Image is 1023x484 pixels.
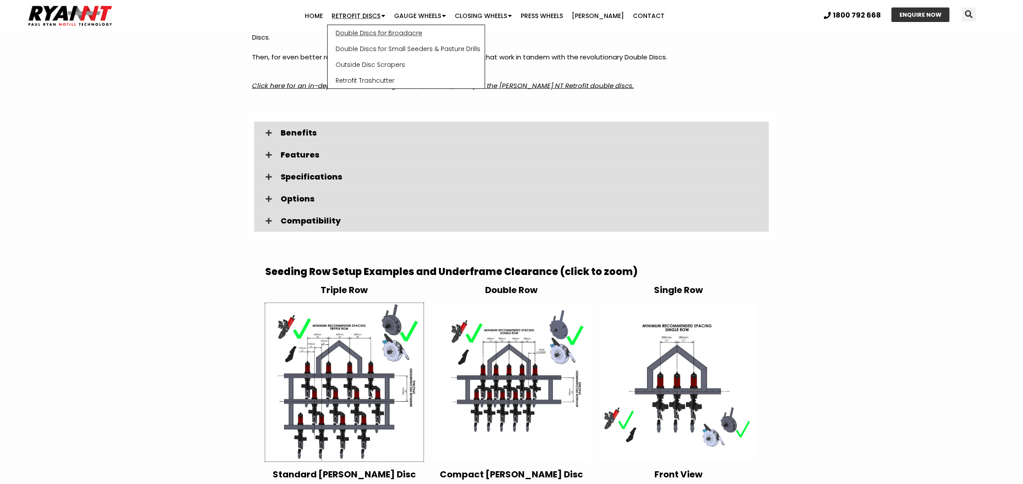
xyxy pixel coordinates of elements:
h4: Front View [599,470,758,479]
a: 1800 792 668 [824,12,881,19]
img: RYAN NT Discs seeding row double diagram [432,303,591,462]
span: 1800 792 668 [833,12,881,19]
h4: Triple Row [265,286,424,294]
a: [PERSON_NAME] [567,7,628,25]
span: Options [281,195,762,203]
h4: Standard [PERSON_NAME] Disc [265,470,424,479]
a: Double Discs for Small Seeders & Pasture Drills [328,41,485,57]
p: The bottom line: You don’t need to buy a new machine; rather, convert your existing planting tyne... [252,21,771,51]
h4: Double Row [432,286,591,294]
span: ENQUIRE NOW [899,12,942,18]
a: Closing Wheels [450,7,516,25]
img: Ryan NT logo [26,2,114,29]
a: Press Wheels [516,7,567,25]
span: Compatibility [281,217,762,225]
a: Double Discs for Broadacre [328,25,485,41]
a: Retrofit Discs [327,7,390,25]
ul: Retrofit Discs [327,25,485,89]
p: Then, for even better results, invest in that work in tandem with the revolutionary Double Discs. [252,51,771,71]
div: Search [962,7,976,22]
nav: Menu [198,7,771,25]
a: Gauge Wheels [390,7,450,25]
span: Benefits [281,129,762,137]
a: ENQUIRE NOW [891,7,950,22]
img: RYAN NT Discs seeding row single diagram [599,303,758,462]
a: Retrofit Trashcutter [328,73,485,88]
a: Click here for an in-depth video walkthrough, from [PERSON_NAME], of the [PERSON_NAME] NT Retrofi... [252,81,634,90]
span: Specifications [281,173,762,181]
a: Home [300,7,327,25]
h4: Single Row [599,286,758,294]
h2: Seeding Row Setup Examples and Underframe Clearance (click to zoom) [265,267,758,277]
h4: Compact [PERSON_NAME] Disc [432,470,591,479]
a: Outside Disc Scrapers [328,57,485,73]
a: Contact [628,7,669,25]
img: RYAN NT Discs seeding row triple diagram [265,303,424,462]
span: Features [281,151,762,159]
